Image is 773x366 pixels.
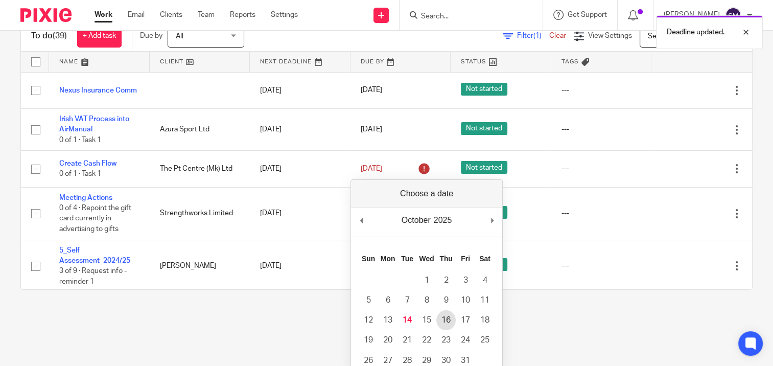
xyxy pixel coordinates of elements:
[150,151,250,187] td: The Pt Centre (Mk) Ltd
[456,270,475,290] button: 3
[378,330,397,350] button: 20
[356,213,366,228] button: Previous Month
[475,330,495,350] button: 25
[128,10,145,20] a: Email
[561,208,642,218] div: ---
[487,213,497,228] button: Next Month
[397,290,417,310] button: 7
[361,126,382,133] span: [DATE]
[456,330,475,350] button: 24
[461,122,507,135] span: Not started
[561,124,642,134] div: ---
[59,116,129,133] a: Irish VAT Process into AirManual
[59,194,112,201] a: Meeting Actions
[419,255,434,263] abbr: Wednesday
[561,164,642,174] div: ---
[461,83,507,96] span: Not started
[397,310,417,330] button: 14
[461,161,507,174] span: Not started
[250,240,350,292] td: [DATE]
[456,290,475,310] button: 10
[95,10,112,20] a: Work
[59,267,127,285] span: 3 of 9 · Request info - reminder 1
[59,87,137,94] a: Nexus Insurance Comm
[361,165,382,172] span: [DATE]
[53,32,67,40] span: (39)
[140,31,162,41] p: Due by
[359,290,378,310] button: 5
[59,204,131,233] span: 0 of 4 · Repoint the gift card currently in advertising to gifts
[250,108,350,150] td: [DATE]
[561,59,579,64] span: Tags
[59,160,116,167] a: Create Cash Flow
[362,255,375,263] abbr: Sunday
[667,27,724,37] p: Deadline updated.
[461,255,470,263] abbr: Friday
[381,255,395,263] abbr: Monday
[561,85,642,96] div: ---
[439,255,452,263] abbr: Thursday
[31,31,67,41] h1: To do
[417,290,436,310] button: 8
[176,33,183,40] span: All
[250,72,350,108] td: [DATE]
[250,151,350,187] td: [DATE]
[401,255,413,263] abbr: Tuesday
[436,330,456,350] button: 23
[250,187,350,240] td: [DATE]
[456,310,475,330] button: 17
[160,10,182,20] a: Clients
[59,136,101,144] span: 0 of 1 · Task 1
[436,270,456,290] button: 2
[725,7,741,24] img: svg%3E
[436,290,456,310] button: 9
[59,170,101,177] span: 0 of 1 · Task 1
[150,187,250,240] td: Strengthworks Limited
[359,330,378,350] button: 19
[475,270,495,290] button: 4
[59,247,130,264] a: 5_Self Assessment_2024/25
[479,255,490,263] abbr: Saturday
[475,310,495,330] button: 18
[378,310,397,330] button: 13
[271,10,298,20] a: Settings
[400,213,432,228] div: October
[230,10,255,20] a: Reports
[378,290,397,310] button: 6
[397,330,417,350] button: 21
[432,213,454,228] div: 2025
[198,10,215,20] a: Team
[77,25,122,48] a: + Add task
[417,310,436,330] button: 15
[436,310,456,330] button: 16
[20,8,72,22] img: Pixie
[150,108,250,150] td: Azura Sport Ltd
[361,87,382,94] span: [DATE]
[150,240,250,292] td: [PERSON_NAME]
[359,310,378,330] button: 12
[561,261,642,271] div: ---
[417,270,436,290] button: 1
[475,290,495,310] button: 11
[417,330,436,350] button: 22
